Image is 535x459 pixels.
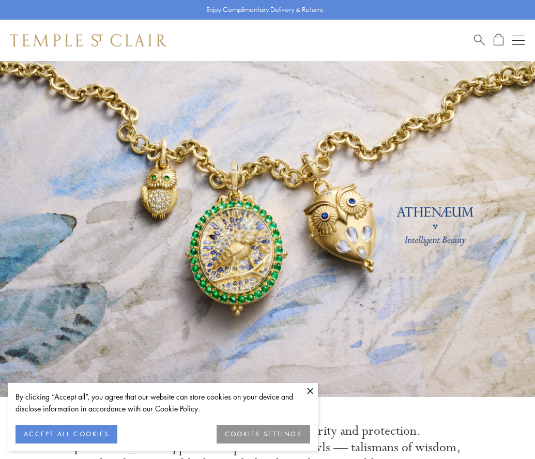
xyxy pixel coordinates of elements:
[16,425,117,443] button: ACCEPT ALL COOKIES
[512,34,525,47] button: Open navigation
[16,391,310,415] div: By clicking “Accept all”, you agree that our website can store cookies on your device and disclos...
[206,5,324,15] p: Enjoy Complimentary Delivery & Returns
[474,34,485,47] a: Search
[217,425,310,443] button: COOKIES SETTINGS
[10,34,166,47] img: Temple St. Clair
[494,34,503,47] a: Open Shopping Bag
